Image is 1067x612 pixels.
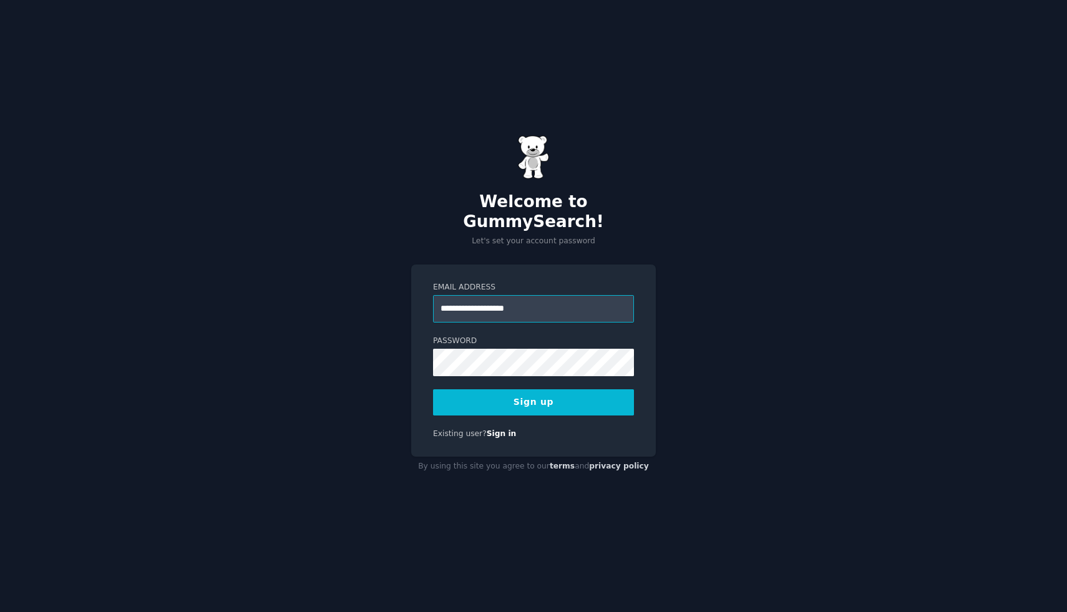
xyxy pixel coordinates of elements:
p: Let's set your account password [411,236,656,247]
label: Email Address [433,282,634,293]
span: Existing user? [433,429,487,438]
a: privacy policy [589,462,649,470]
button: Sign up [433,389,634,415]
a: terms [550,462,575,470]
img: Gummy Bear [518,135,549,179]
div: By using this site you agree to our and [411,457,656,477]
a: Sign in [487,429,517,438]
h2: Welcome to GummySearch! [411,192,656,231]
label: Password [433,336,634,347]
